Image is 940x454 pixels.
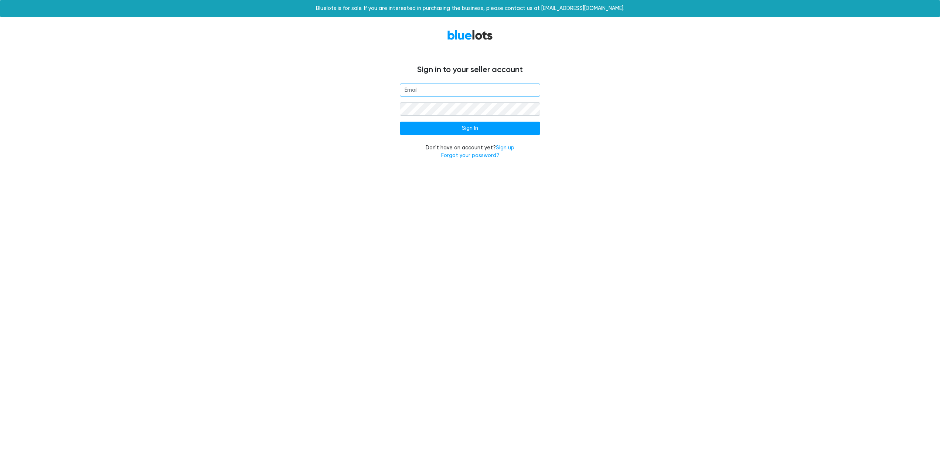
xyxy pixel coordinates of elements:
a: BlueLots [447,30,493,40]
input: Sign In [400,122,540,135]
input: Email [400,84,540,97]
a: Sign up [496,145,514,151]
h4: Sign in to your seller account [248,65,692,75]
div: Don't have an account yet? [400,144,540,160]
a: Forgot your password? [441,152,499,159]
